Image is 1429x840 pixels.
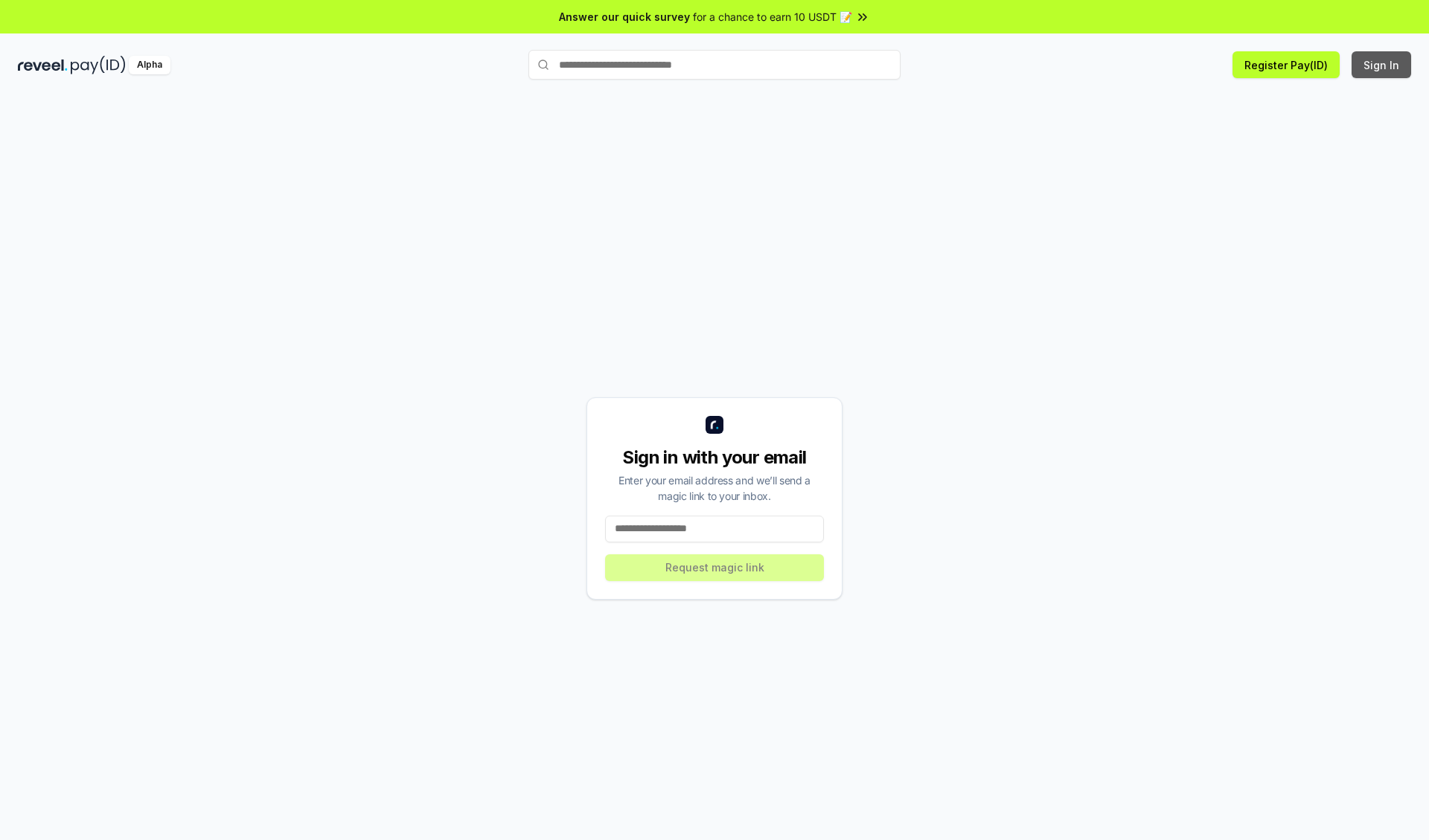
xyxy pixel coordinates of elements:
[71,56,126,74] img: pay_id
[1233,51,1340,78] button: Register Pay(ID)
[1352,51,1411,78] button: Sign In
[559,9,690,25] span: Answer our quick survey
[18,56,68,74] img: reveel_dark
[605,472,824,504] div: Enter your email address and we’ll send a magic link to your inbox.
[605,446,824,469] div: Sign in with your email
[693,9,852,25] span: for a chance to earn 10 USDT 📝
[706,416,723,434] img: logo_small
[129,56,170,74] div: Alpha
